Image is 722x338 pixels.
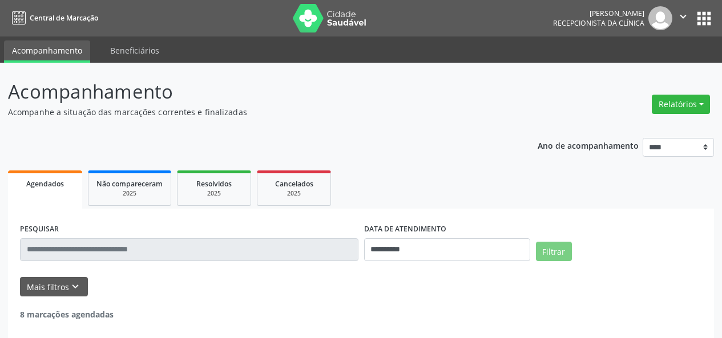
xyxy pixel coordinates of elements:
div: 2025 [96,189,163,198]
p: Acompanhamento [8,78,502,106]
button: Filtrar [536,242,572,261]
span: Não compareceram [96,179,163,189]
div: 2025 [265,189,322,198]
label: DATA DE ATENDIMENTO [364,221,446,238]
div: [PERSON_NAME] [553,9,644,18]
img: img [648,6,672,30]
strong: 8 marcações agendadas [20,309,114,320]
p: Ano de acompanhamento [538,138,639,152]
a: Acompanhamento [4,40,90,63]
i: keyboard_arrow_down [69,280,82,293]
span: Recepcionista da clínica [553,18,644,28]
button: Mais filtroskeyboard_arrow_down [20,277,88,297]
button: Relatórios [652,95,710,114]
span: Central de Marcação [30,13,98,23]
span: Cancelados [275,179,313,189]
div: 2025 [185,189,243,198]
p: Acompanhe a situação das marcações correntes e finalizadas [8,106,502,118]
label: PESQUISAR [20,221,59,238]
span: Agendados [26,179,64,189]
span: Resolvidos [196,179,232,189]
a: Central de Marcação [8,9,98,27]
button:  [672,6,694,30]
button: apps [694,9,714,28]
a: Beneficiários [102,40,167,60]
i:  [677,10,689,23]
